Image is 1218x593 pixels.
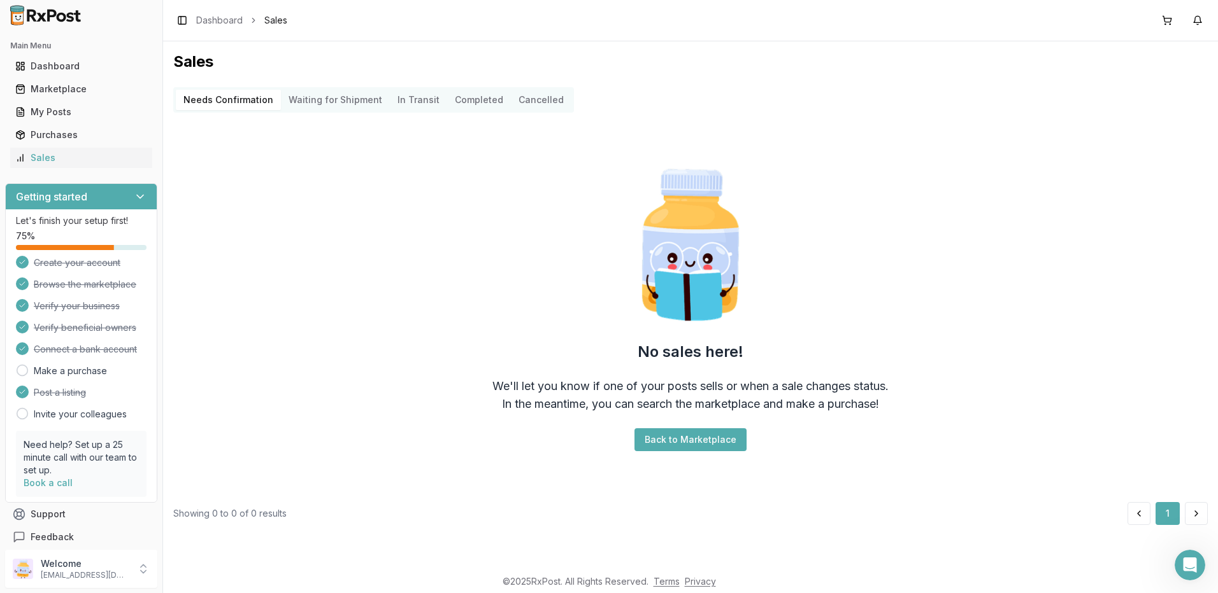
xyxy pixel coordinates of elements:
a: Dashboard [196,14,243,27]
button: Completed [447,90,511,110]
p: [EMAIL_ADDRESS][DOMAIN_NAME] [41,570,129,580]
button: Back to Marketplace [634,428,747,451]
button: Waiting for Shipment [281,90,390,110]
div: Dashboard [15,60,147,73]
div: My Posts [15,106,147,118]
button: Feedback [5,526,157,548]
p: Welcome [41,557,129,570]
img: User avatar [13,559,33,579]
button: Cancelled [511,90,571,110]
h3: Getting started [16,189,87,204]
span: Sales [264,14,287,27]
div: Showing 0 to 0 of 0 results [173,507,287,520]
a: Invite your colleagues [34,408,127,421]
a: Privacy [685,576,716,587]
button: 1 [1156,502,1180,525]
button: Marketplace [5,79,157,99]
iframe: Intercom live chat [1175,550,1205,580]
span: 75 % [16,230,35,242]
div: We'll let you know if one of your posts sells or when a sale changes status. [492,377,889,395]
span: Feedback [31,531,74,543]
h2: Main Menu [10,41,152,51]
span: Verify beneficial owners [34,321,136,334]
p: Need help? Set up a 25 minute call with our team to set up. [24,438,139,477]
button: My Posts [5,102,157,122]
div: In the meantime, you can search the marketplace and make a purchase! [502,395,879,413]
button: Support [5,503,157,526]
span: Verify your business [34,300,120,312]
h2: No sales here! [638,342,743,362]
button: In Transit [390,90,447,110]
a: Sales [10,146,152,169]
a: Make a purchase [34,365,107,377]
a: My Posts [10,101,152,123]
a: Terms [654,576,680,587]
img: Smart Pill Bottle [609,164,772,326]
a: Book a call [24,477,73,488]
p: Let's finish your setup first! [16,214,147,227]
span: Browse the marketplace [34,278,136,291]
span: Connect a bank account [34,343,137,356]
h1: Sales [173,52,1208,72]
nav: breadcrumb [196,14,287,27]
div: Purchases [15,129,147,141]
div: Marketplace [15,83,147,95]
span: Create your account [34,256,120,269]
a: Dashboard [10,55,152,78]
button: Needs Confirmation [176,90,281,110]
a: Purchases [10,123,152,146]
button: Purchases [5,125,157,145]
button: Dashboard [5,56,157,76]
a: Marketplace [10,78,152,101]
button: Sales [5,148,157,168]
div: Sales [15,151,147,164]
img: RxPost Logo [5,5,87,25]
span: Post a listing [34,386,86,399]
